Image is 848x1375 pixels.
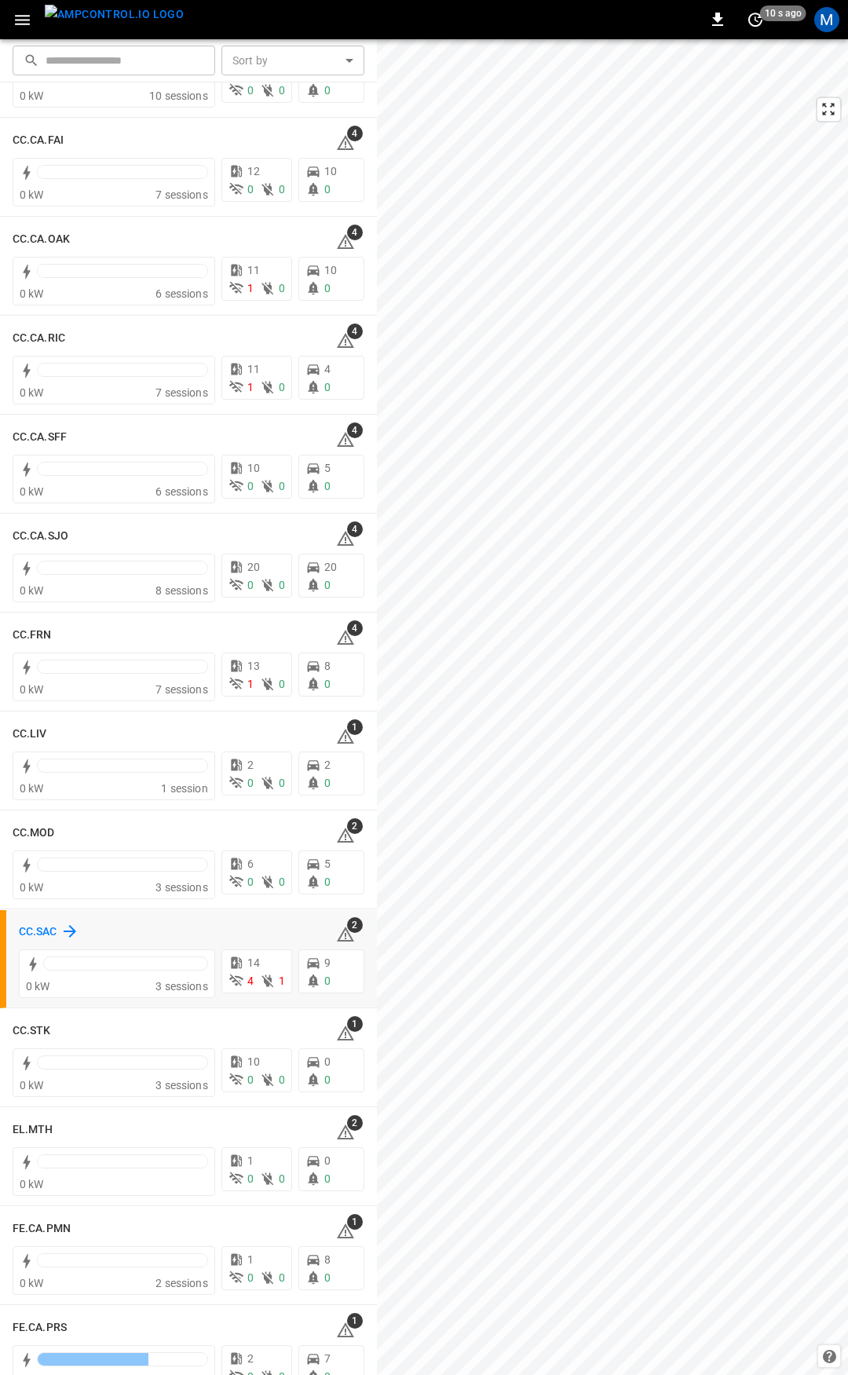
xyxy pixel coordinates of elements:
[13,429,67,446] h6: CC.CA.SFF
[13,726,47,743] h6: CC.LIV
[26,980,50,993] span: 0 kW
[324,777,331,789] span: 0
[247,381,254,393] span: 1
[155,584,208,597] span: 8 sessions
[155,881,208,894] span: 3 sessions
[247,660,260,672] span: 13
[13,825,55,842] h6: CC.MOD
[324,1055,331,1068] span: 0
[161,782,207,795] span: 1 session
[279,282,285,294] span: 0
[155,980,208,993] span: 3 sessions
[347,126,363,141] span: 4
[279,1172,285,1185] span: 0
[324,1271,331,1284] span: 0
[247,282,254,294] span: 1
[760,5,806,21] span: 10 s ago
[155,287,208,300] span: 6 sessions
[20,287,44,300] span: 0 kW
[155,188,208,201] span: 7 sessions
[347,1115,363,1131] span: 2
[324,759,331,771] span: 2
[324,579,331,591] span: 0
[324,1352,331,1365] span: 7
[20,90,44,102] span: 0 kW
[324,975,331,987] span: 0
[20,188,44,201] span: 0 kW
[13,1022,51,1040] h6: CC.STK
[13,1121,53,1139] h6: EL.MTH
[324,678,331,690] span: 0
[247,777,254,789] span: 0
[279,678,285,690] span: 0
[347,225,363,240] span: 4
[20,782,44,795] span: 0 kW
[324,264,337,276] span: 10
[247,1271,254,1284] span: 0
[279,381,285,393] span: 0
[347,324,363,339] span: 4
[347,719,363,735] span: 1
[20,881,44,894] span: 0 kW
[324,660,331,672] span: 8
[324,1154,331,1167] span: 0
[247,165,260,177] span: 12
[324,876,331,888] span: 0
[279,183,285,196] span: 0
[347,1214,363,1230] span: 1
[247,1055,260,1068] span: 10
[247,678,254,690] span: 1
[324,956,331,969] span: 9
[279,480,285,492] span: 0
[13,231,70,248] h6: CC.CA.OAK
[20,1079,44,1092] span: 0 kW
[247,759,254,771] span: 2
[247,876,254,888] span: 0
[324,1073,331,1086] span: 0
[13,528,68,545] h6: CC.CA.SJO
[279,1073,285,1086] span: 0
[20,1178,44,1190] span: 0 kW
[155,485,208,498] span: 6 sessions
[155,1079,208,1092] span: 3 sessions
[324,1253,331,1266] span: 8
[324,381,331,393] span: 0
[13,132,64,149] h6: CC.CA.FAI
[19,923,57,941] h6: CC.SAC
[13,330,65,347] h6: CC.CA.RIC
[347,620,363,636] span: 4
[324,183,331,196] span: 0
[324,165,337,177] span: 10
[279,1271,285,1284] span: 0
[13,1319,67,1337] h6: FE.CA.PRS
[247,975,254,987] span: 4
[247,1073,254,1086] span: 0
[247,858,254,870] span: 6
[324,561,337,573] span: 20
[20,584,44,597] span: 0 kW
[247,956,260,969] span: 14
[247,561,260,573] span: 20
[324,1172,331,1185] span: 0
[247,462,260,474] span: 10
[247,480,254,492] span: 0
[247,183,254,196] span: 0
[247,1253,254,1266] span: 1
[324,282,331,294] span: 0
[20,485,44,498] span: 0 kW
[247,1154,254,1167] span: 1
[247,363,260,375] span: 11
[155,1277,208,1289] span: 2 sessions
[247,264,260,276] span: 11
[743,7,768,32] button: set refresh interval
[347,818,363,834] span: 2
[279,876,285,888] span: 0
[324,858,331,870] span: 5
[149,90,208,102] span: 10 sessions
[324,462,331,474] span: 5
[347,1313,363,1329] span: 1
[324,480,331,492] span: 0
[13,627,52,644] h6: CC.FRN
[20,683,44,696] span: 0 kW
[377,39,848,1375] canvas: Map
